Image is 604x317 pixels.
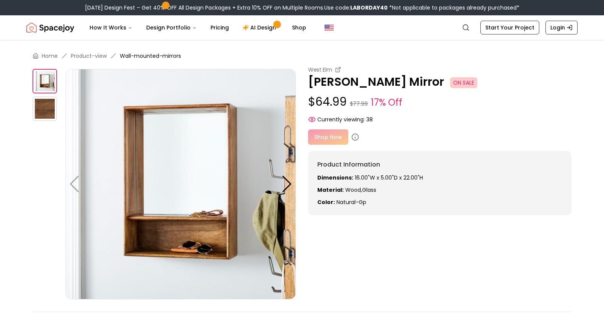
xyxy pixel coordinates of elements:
[204,20,235,35] a: Pricing
[545,21,578,34] a: Login
[120,52,181,60] span: Wall-mounted-mirrors
[480,21,539,34] a: Start Your Project
[33,69,57,93] img: https://storage.googleapis.com/spacejoy-main/assets/60edaed8025412001db2530a/product_0_onmjg5n3m9f9
[308,75,571,89] p: [PERSON_NAME] Mirror
[308,66,332,74] small: West Elm
[71,52,107,60] a: Product-view
[26,20,74,35] a: Spacejoy
[308,95,571,109] p: $64.99
[65,69,296,299] img: https://storage.googleapis.com/spacejoy-main/assets/60edaed8025412001db2530a/product_0_onmjg5n3m9f9
[83,20,312,35] nav: Main
[140,20,203,35] button: Design Portfolio
[85,4,519,11] div: [DATE] Design Fest – Get 40% OFF All Design Packages + Extra 10% OFF on Multiple Rooms.
[317,198,335,206] strong: Color:
[388,4,519,11] span: *Not applicable to packages already purchased*
[350,100,368,108] small: $77.99
[33,52,571,60] nav: breadcrumb
[336,198,366,206] span: natural-gp
[26,20,74,35] img: Spacejoy Logo
[366,116,373,123] span: 38
[317,160,562,169] h6: Product Information
[83,20,139,35] button: How It Works
[33,96,57,121] img: https://storage.googleapis.com/spacejoy-main/assets/60edaed8025412001db2530a/product_1_inkc5lh3n8
[42,52,58,60] a: Home
[325,23,334,32] img: United States
[324,4,388,11] span: Use code:
[317,174,353,181] strong: Dimensions:
[345,186,376,194] span: Wood,Glass
[317,174,562,181] p: 16.00"W x 5.00"D x 22.00"H
[450,77,477,88] span: ON SALE
[237,20,284,35] a: AI Design
[350,4,388,11] b: LABORDAY40
[317,116,365,123] span: Currently viewing:
[286,20,312,35] a: Shop
[371,96,402,109] small: 17% Off
[317,186,344,194] strong: Material:
[26,15,578,40] nav: Global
